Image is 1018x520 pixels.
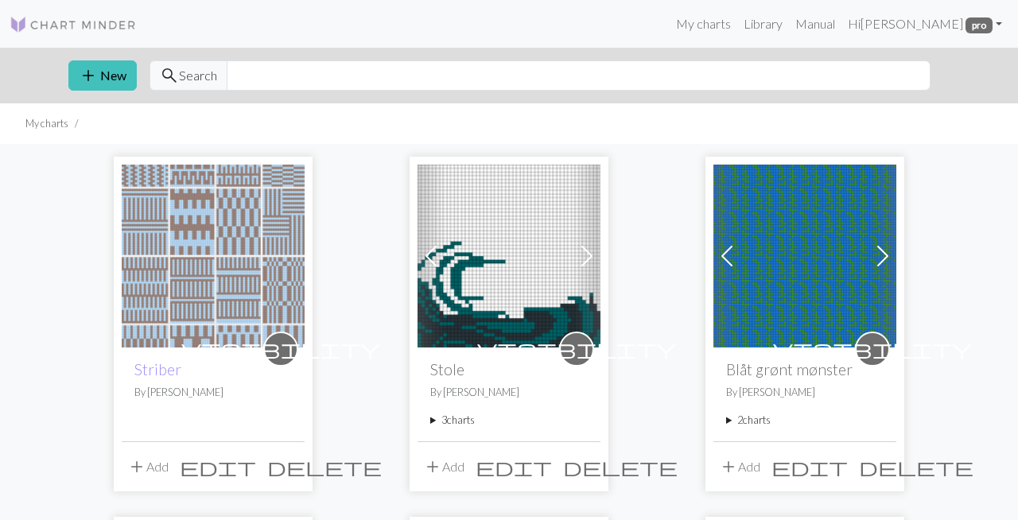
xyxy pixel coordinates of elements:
button: New [68,60,137,91]
span: add [719,456,738,478]
span: delete [563,456,678,478]
p: By [PERSON_NAME] [726,385,884,400]
button: Delete [558,452,683,482]
span: delete [859,456,973,478]
span: add [423,456,442,478]
span: add [79,64,98,87]
a: Stole [418,246,600,262]
i: private [477,333,676,365]
span: pro [966,17,993,33]
summary: 3charts [430,413,588,428]
button: Add [122,452,174,482]
span: visibility [181,336,380,361]
button: Delete [262,452,387,482]
span: visibility [477,336,676,361]
span: add [127,456,146,478]
img: Blåt grønt mønster [713,165,896,347]
p: By [PERSON_NAME] [134,385,292,400]
p: By [PERSON_NAME] [430,385,588,400]
li: My charts [25,116,68,131]
img: Stole [418,165,600,347]
button: Add [713,452,766,482]
h2: Blåt grønt mønster [726,360,884,378]
a: Library [737,8,789,40]
a: Blåt grønt mønster [713,246,896,262]
img: Logo [10,15,137,34]
span: visibility [773,336,972,361]
i: Edit [476,457,552,476]
span: edit [771,456,848,478]
button: Edit [766,452,853,482]
span: Search [179,66,217,85]
img: Striber [122,165,305,347]
i: Edit [771,457,848,476]
summary: 2charts [726,413,884,428]
span: search [160,64,179,87]
span: edit [180,456,256,478]
a: Striber [122,246,305,262]
span: edit [476,456,552,478]
h2: Stole [430,360,588,378]
span: delete [267,456,382,478]
a: Striber [134,360,181,378]
button: Edit [470,452,558,482]
i: Edit [180,457,256,476]
button: Edit [174,452,262,482]
button: Delete [853,452,979,482]
a: Hi[PERSON_NAME] pro [841,8,1008,40]
i: private [181,333,380,365]
a: My charts [670,8,737,40]
i: private [773,333,972,365]
a: Manual [789,8,841,40]
button: Add [418,452,470,482]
